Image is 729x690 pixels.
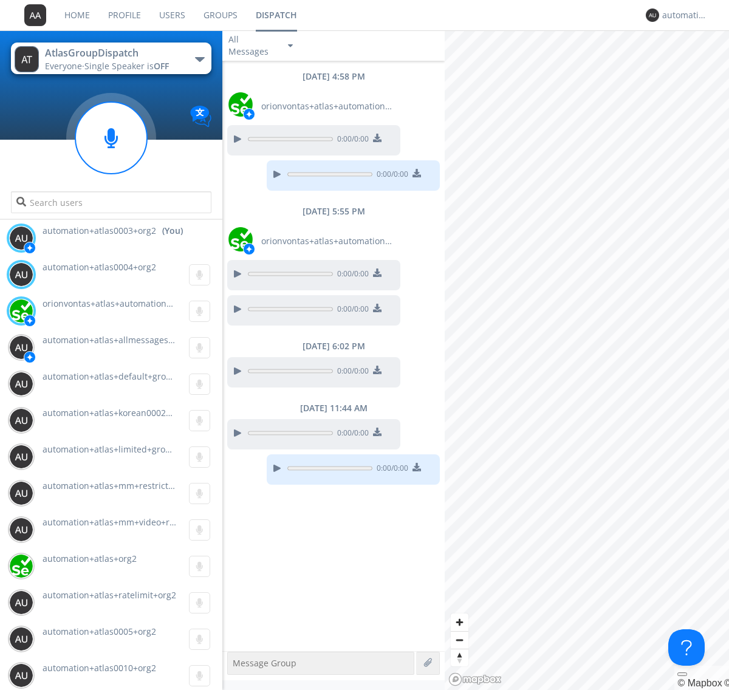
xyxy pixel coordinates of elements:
[373,366,382,374] img: download media button
[646,9,659,22] img: 373638.png
[222,70,445,83] div: [DATE] 4:58 PM
[9,335,33,360] img: 373638.png
[333,366,369,379] span: 0:00 / 0:00
[9,262,33,287] img: 373638.png
[333,428,369,441] span: 0:00 / 0:00
[333,304,369,317] span: 0:00 / 0:00
[228,33,277,58] div: All Messages
[24,4,46,26] img: 373638.png
[43,371,200,382] span: automation+atlas+default+group+org2
[9,554,33,578] img: 416df68e558d44378204aed28a8ce244
[9,226,33,250] img: 373638.png
[677,672,687,676] button: Toggle attribution
[448,672,502,686] a: Mapbox logo
[288,44,293,47] img: caret-down-sm.svg
[43,626,156,637] span: automation+atlas0005+org2
[43,225,156,237] span: automation+atlas0003+org2
[43,261,156,273] span: automation+atlas0004+org2
[43,662,156,674] span: automation+atlas0010+org2
[9,590,33,615] img: 373638.png
[451,631,468,649] button: Zoom out
[43,298,190,309] span: orionvontas+atlas+automation+org2
[373,428,382,436] img: download media button
[451,649,468,666] button: Reset bearing to north
[228,92,253,117] img: 29d36aed6fa347d5a1537e7736e6aa13
[373,268,382,277] img: download media button
[333,134,369,147] span: 0:00 / 0:00
[261,235,395,247] span: orionvontas+atlas+automation+org2
[668,629,705,666] iframe: Toggle Customer Support
[43,480,202,491] span: automation+atlas+mm+restricted+org2
[372,463,408,476] span: 0:00 / 0:00
[372,169,408,182] span: 0:00 / 0:00
[9,445,33,469] img: 373638.png
[412,463,421,471] img: download media button
[190,106,211,127] img: Translation enabled
[222,402,445,414] div: [DATE] 11:44 AM
[43,334,213,346] span: automation+atlas+allmessages+org2+new
[43,443,204,455] span: automation+atlas+limited+groups+org2
[222,340,445,352] div: [DATE] 6:02 PM
[15,46,39,72] img: 373638.png
[333,268,369,282] span: 0:00 / 0:00
[373,304,382,312] img: download media button
[9,299,33,323] img: 29d36aed6fa347d5a1537e7736e6aa13
[45,60,182,72] div: Everyone ·
[222,205,445,217] div: [DATE] 5:55 PM
[9,372,33,396] img: 373638.png
[43,589,176,601] span: automation+atlas+ratelimit+org2
[451,613,468,631] button: Zoom in
[373,134,382,142] img: download media button
[228,227,253,251] img: 29d36aed6fa347d5a1537e7736e6aa13
[9,517,33,542] img: 373638.png
[11,43,211,74] button: AtlasGroupDispatchEveryone·Single Speaker isOFF
[451,632,468,649] span: Zoom out
[9,408,33,432] img: 373638.png
[9,663,33,688] img: 373638.png
[162,225,183,237] div: (You)
[677,678,722,688] a: Mapbox
[11,191,211,213] input: Search users
[412,169,421,177] img: download media button
[9,481,33,505] img: 373638.png
[43,407,189,418] span: automation+atlas+korean0002+org2
[43,553,137,564] span: automation+atlas+org2
[45,46,182,60] div: AtlasGroupDispatch
[43,516,228,528] span: automation+atlas+mm+video+restricted+org2
[662,9,708,21] div: automation+atlas0003+org2
[9,627,33,651] img: 373638.png
[84,60,169,72] span: Single Speaker is
[261,100,395,112] span: orionvontas+atlas+automation+org2
[154,60,169,72] span: OFF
